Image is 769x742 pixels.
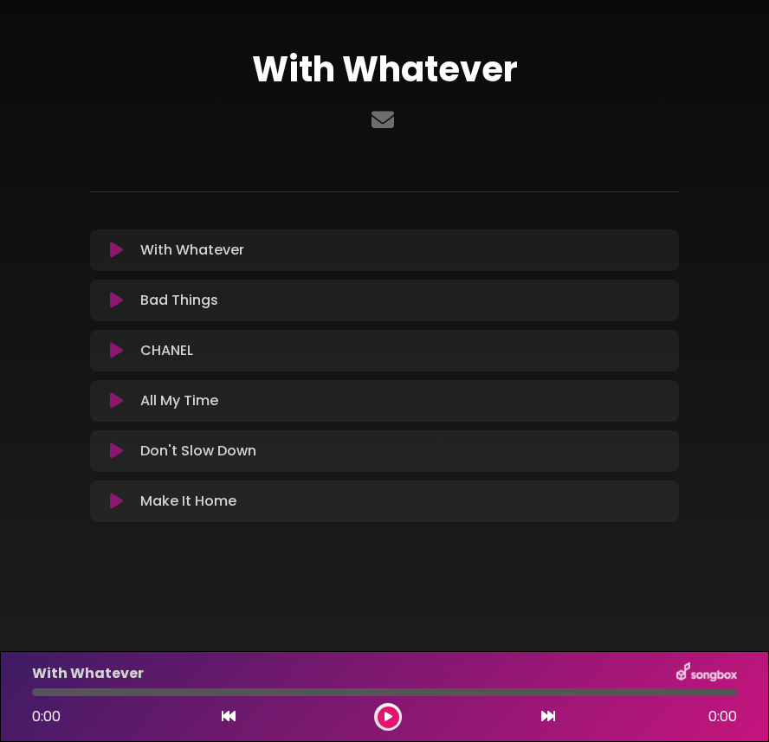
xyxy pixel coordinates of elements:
[140,240,244,261] p: With Whatever
[140,390,218,411] p: All My Time
[90,48,679,90] h1: With Whatever
[140,441,256,461] p: Don't Slow Down
[140,340,193,361] p: CHANEL
[140,290,218,311] p: Bad Things
[140,491,236,512] p: Make It Home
